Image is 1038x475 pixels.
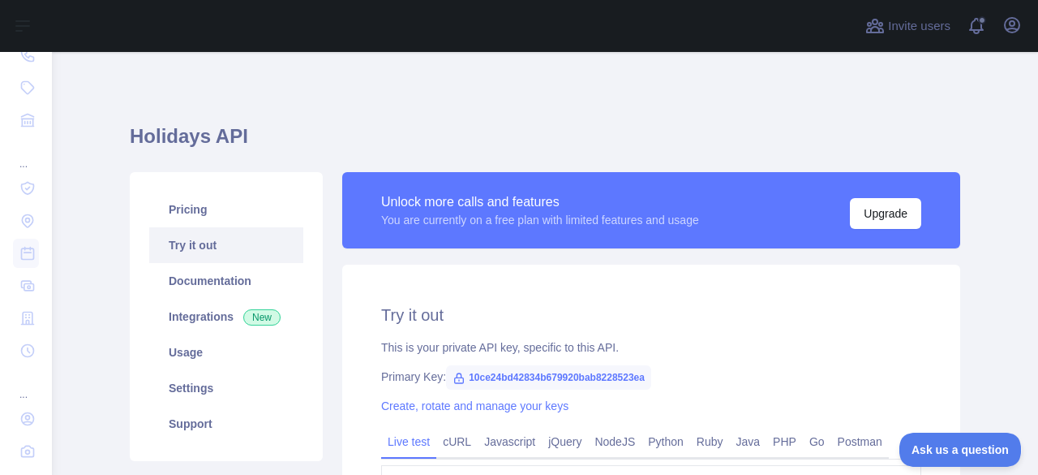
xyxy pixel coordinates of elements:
[542,429,588,455] a: jQuery
[690,429,730,455] a: Ruby
[446,365,651,390] span: 10ce24bd42834b679920bab8228523ea
[381,339,921,356] div: This is your private API key, specific to this API.
[149,335,303,370] a: Usage
[381,429,436,455] a: Live test
[803,429,831,455] a: Go
[130,123,960,162] h1: Holidays API
[381,399,568,412] a: Create, rotate and manage your keys
[381,304,921,326] h2: Try it out
[381,212,699,228] div: You are currently on a free plan with limited features and usage
[149,406,303,442] a: Support
[641,429,690,455] a: Python
[381,369,921,385] div: Primary Key:
[149,263,303,299] a: Documentation
[243,309,281,326] span: New
[381,192,699,212] div: Unlock more calls and features
[888,17,950,36] span: Invite users
[149,192,303,227] a: Pricing
[862,13,954,39] button: Invite users
[730,429,767,455] a: Java
[850,198,921,229] button: Upgrade
[478,429,542,455] a: Javascript
[149,227,303,263] a: Try it out
[766,429,803,455] a: PHP
[588,429,641,455] a: NodeJS
[13,369,39,401] div: ...
[436,429,478,455] a: cURL
[831,429,889,455] a: Postman
[149,370,303,406] a: Settings
[13,138,39,171] div: ...
[899,433,1022,467] iframe: Toggle Customer Support
[149,299,303,335] a: Integrations New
